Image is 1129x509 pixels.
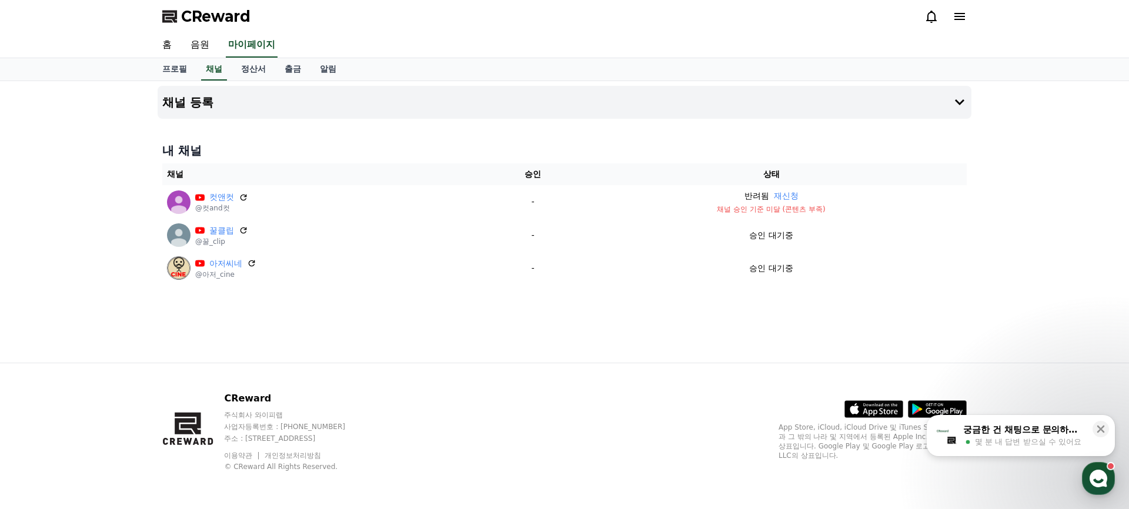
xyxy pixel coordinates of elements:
a: 음원 [181,33,219,58]
p: 주소 : [STREET_ADDRESS] [224,434,368,443]
button: 재신청 [774,190,799,202]
a: 아저씨네 [209,257,242,270]
a: 마이페이지 [226,33,278,58]
img: 꿀클립 [167,223,191,247]
p: - [495,196,571,208]
h4: 내 채널 [162,142,967,159]
p: 반려됨 [744,190,769,202]
span: CReward [181,7,250,26]
p: © CReward All Rights Reserved. [224,462,368,471]
img: 컷앤컷 [167,190,191,214]
p: - [495,229,571,242]
a: 알림 [310,58,346,81]
a: 컷앤컷 [209,191,234,203]
a: 개인정보처리방침 [265,451,321,460]
a: 정산서 [232,58,275,81]
a: CReward [162,7,250,26]
button: 채널 등록 [158,86,971,119]
p: 채널 승인 기준 미달 (콘텐츠 부족) [580,205,962,214]
p: 승인 대기중 [749,229,793,242]
th: 채널 [162,163,490,185]
p: App Store, iCloud, iCloud Drive 및 iTunes Store는 미국과 그 밖의 나라 및 지역에서 등록된 Apple Inc.의 서비스 상표입니다. Goo... [779,423,967,460]
p: 승인 대기중 [749,262,793,274]
p: @아저_cine [195,270,256,279]
th: 상태 [576,163,967,185]
th: 승인 [490,163,576,185]
p: @꿀_clip [195,237,248,246]
p: - [495,262,571,274]
p: @컷and컷 [195,203,248,213]
a: 출금 [275,58,310,81]
p: CReward [224,391,368,406]
a: 채널 [201,58,227,81]
a: 홈 [153,33,181,58]
p: 사업자등록번호 : [PHONE_NUMBER] [224,422,368,431]
a: 꿀클립 [209,225,234,237]
img: 아저씨네 [167,256,191,280]
h4: 채널 등록 [162,96,213,109]
p: 주식회사 와이피랩 [224,410,368,420]
a: 이용약관 [224,451,261,460]
a: 프로필 [153,58,196,81]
